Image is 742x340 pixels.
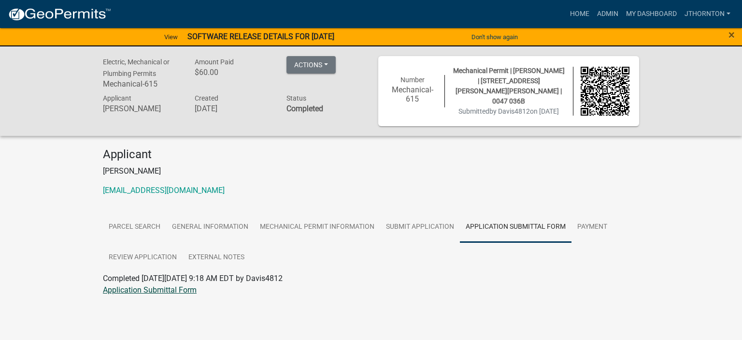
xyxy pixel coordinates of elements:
button: Actions [286,56,336,74]
a: Review Application [103,242,183,273]
span: Status [286,94,306,102]
strong: SOFTWARE RELEASE DETAILS FOR [DATE] [187,32,334,41]
strong: Completed [286,104,323,113]
a: Admin [593,5,622,23]
a: Home [566,5,593,23]
span: Electric, Mechanical or Plumbing Permits [103,58,170,77]
a: Payment [571,212,613,243]
span: by Davis4812 [489,107,530,115]
a: View [160,29,182,45]
button: Close [728,29,735,41]
a: General Information [166,212,254,243]
span: Mechanical Permit | [PERSON_NAME] | [STREET_ADDRESS][PERSON_NAME][PERSON_NAME] | 0047 036B [453,67,565,105]
a: Mechanical Permit Information [254,212,380,243]
a: JThornton [681,5,734,23]
img: QR code [581,67,630,116]
h6: Mechanical-615 [388,85,437,103]
span: Submitted on [DATE] [458,107,559,115]
p: [PERSON_NAME] [103,165,639,177]
h4: Applicant [103,148,639,162]
a: Application Submittal Form [460,212,571,243]
a: Parcel search [103,212,166,243]
h6: [DATE] [195,104,272,113]
span: Completed [DATE][DATE] 9:18 AM EDT by Davis4812 [103,274,283,283]
a: External Notes [183,242,250,273]
button: Don't show again [468,29,522,45]
h6: $60.00 [195,68,272,77]
a: My Dashboard [622,5,681,23]
h6: [PERSON_NAME] [103,104,180,113]
a: Submit Application [380,212,460,243]
a: [EMAIL_ADDRESS][DOMAIN_NAME] [103,186,225,195]
span: Created [195,94,218,102]
span: Applicant [103,94,131,102]
a: Application Submittal Form [103,285,197,295]
span: Number [400,76,425,84]
span: Amount Paid [195,58,234,66]
h6: Mechanical-615 [103,79,180,89]
span: × [728,28,735,42]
